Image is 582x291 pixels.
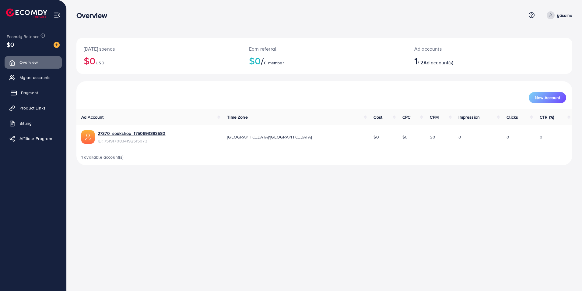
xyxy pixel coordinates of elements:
span: 0 [507,134,509,140]
a: yassine [544,11,572,19]
span: 1 available account(s) [81,154,124,160]
span: 1 [414,54,418,68]
span: $0 [7,40,14,49]
span: $0 [430,134,435,140]
span: 0 member [264,60,284,66]
a: Billing [5,117,62,129]
span: Product Links [19,105,46,111]
span: ID: 7519170834192515073 [98,138,165,144]
span: Ad Account [81,114,104,120]
span: Payment [21,90,38,96]
span: Impression [458,114,480,120]
span: CTR (%) [540,114,554,120]
span: [GEOGRAPHIC_DATA]/[GEOGRAPHIC_DATA] [227,134,312,140]
span: New Account [535,95,560,100]
span: Affiliate Program [19,135,52,142]
span: My ad accounts [19,74,51,81]
span: Ad account(s) [423,59,453,66]
p: Ad accounts [414,45,524,52]
span: $0 [402,134,408,140]
button: New Account [529,92,566,103]
span: 0 [458,134,461,140]
h2: $0 [84,55,234,66]
span: CPM [430,114,438,120]
span: CPC [402,114,410,120]
a: Payment [5,87,62,99]
a: My ad accounts [5,71,62,84]
a: Product Links [5,102,62,114]
span: Ecomdy Balance [7,34,40,40]
img: image [54,42,60,48]
span: / [261,54,264,68]
iframe: Chat [556,264,577,286]
span: USD [96,60,104,66]
p: yassine [557,12,572,19]
img: logo [6,9,47,18]
h3: Overview [76,11,112,20]
span: Cost [373,114,382,120]
img: ic-ads-acc.e4c84228.svg [81,130,95,144]
a: Affiliate Program [5,132,62,145]
img: menu [54,12,61,19]
span: Billing [19,120,32,126]
p: Earn referral [249,45,400,52]
span: Clicks [507,114,518,120]
a: 27370_soukshop_1750693393580 [98,130,165,136]
span: Time Zone [227,114,247,120]
p: [DATE] spends [84,45,234,52]
span: Overview [19,59,38,65]
span: $0 [373,134,379,140]
span: 0 [540,134,542,140]
h2: / 2 [414,55,524,66]
h2: $0 [249,55,400,66]
a: Overview [5,56,62,68]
